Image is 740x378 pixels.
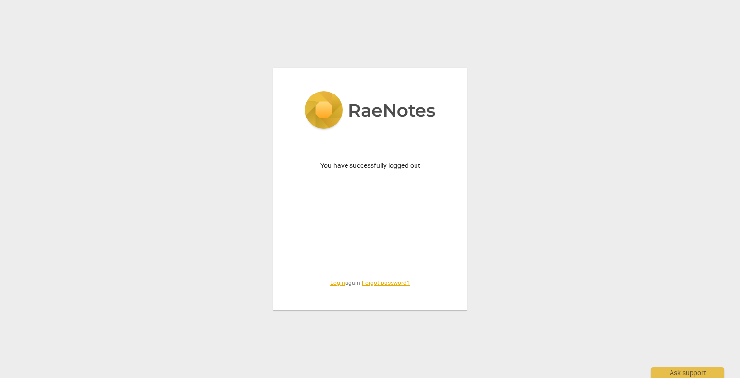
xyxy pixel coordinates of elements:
img: 5ac2273c67554f335776073100b6d88f.svg [304,91,436,131]
a: Forgot password? [362,280,410,286]
a: Login [330,280,345,286]
div: Ask support [651,367,724,378]
span: again | [297,279,443,287]
p: You have successfully logged out [297,161,443,171]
